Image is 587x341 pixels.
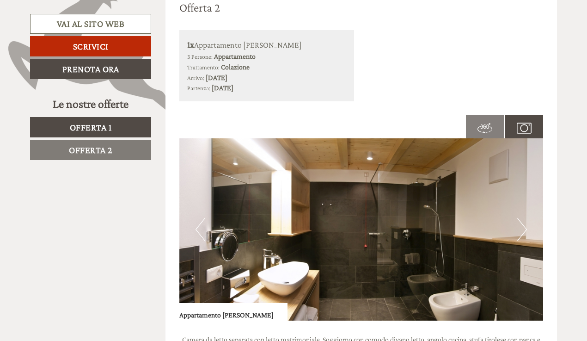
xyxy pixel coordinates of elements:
[30,95,151,112] div: Le nostre offerte
[187,39,194,50] b: 1x
[14,27,123,34] div: Zin Senfter Residence
[30,36,151,56] a: Scrivici
[206,74,227,81] b: [DATE]
[166,7,199,23] div: [DATE]
[517,121,532,136] img: camera.svg
[14,45,123,51] small: 16:36
[214,52,256,60] b: Appartamento
[187,38,347,51] div: Appartamento [PERSON_NAME]
[69,145,112,155] span: Offerta 2
[196,218,205,241] button: Previous
[187,64,220,71] small: Trattamento:
[477,121,492,136] img: 360-grad.svg
[517,218,527,241] button: Next
[313,240,365,260] button: Invia
[179,303,287,321] div: Appartamento [PERSON_NAME]
[187,74,204,81] small: Arrivo:
[187,53,213,60] small: 3 Persone:
[30,14,151,34] a: Vai al sito web
[70,122,112,132] span: Offerta 1
[212,84,233,92] b: [DATE]
[187,85,210,92] small: Partenza:
[179,138,544,321] img: image
[7,25,128,53] div: Buon giorno, come possiamo aiutarla?
[30,59,151,79] a: Prenota ora
[221,63,250,71] b: Colazione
